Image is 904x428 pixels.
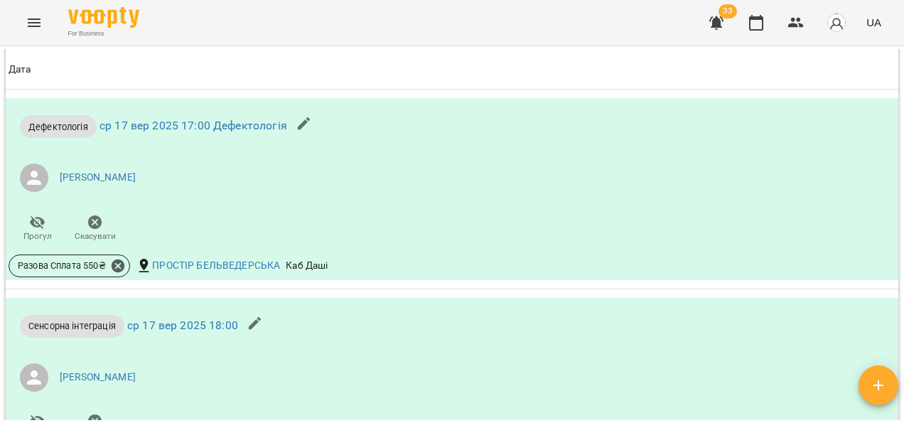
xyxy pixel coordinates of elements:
img: avatar_s.png [827,13,846,33]
a: ср 17 вер 2025 17:00 Дефектологія [99,119,287,132]
span: Дефектологія [20,120,97,134]
span: Разова Сплата 550 ₴ [9,260,114,272]
span: Скасувати [75,230,116,242]
div: Каб Даші [283,256,330,276]
button: Скасувати [66,209,124,249]
div: Разова Сплата 550₴ [9,255,130,277]
button: UA [861,9,887,36]
div: Sort [9,61,31,78]
img: Voopty Logo [68,7,139,28]
a: ПРОСТІР БЕЛЬВЕДЕРСЬКА [152,259,280,273]
span: Дата [9,61,895,78]
div: Дата [9,61,31,78]
a: ср 17 вер 2025 18:00 [127,319,238,332]
span: Сенсорна інтеграція [20,319,124,333]
span: Прогул [23,230,52,242]
span: 33 [719,4,737,18]
a: [PERSON_NAME] [60,370,136,385]
a: [PERSON_NAME] [60,171,136,185]
span: For Business [68,29,139,38]
span: UA [866,15,881,30]
button: Menu [17,6,51,40]
button: Прогул [9,209,66,249]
